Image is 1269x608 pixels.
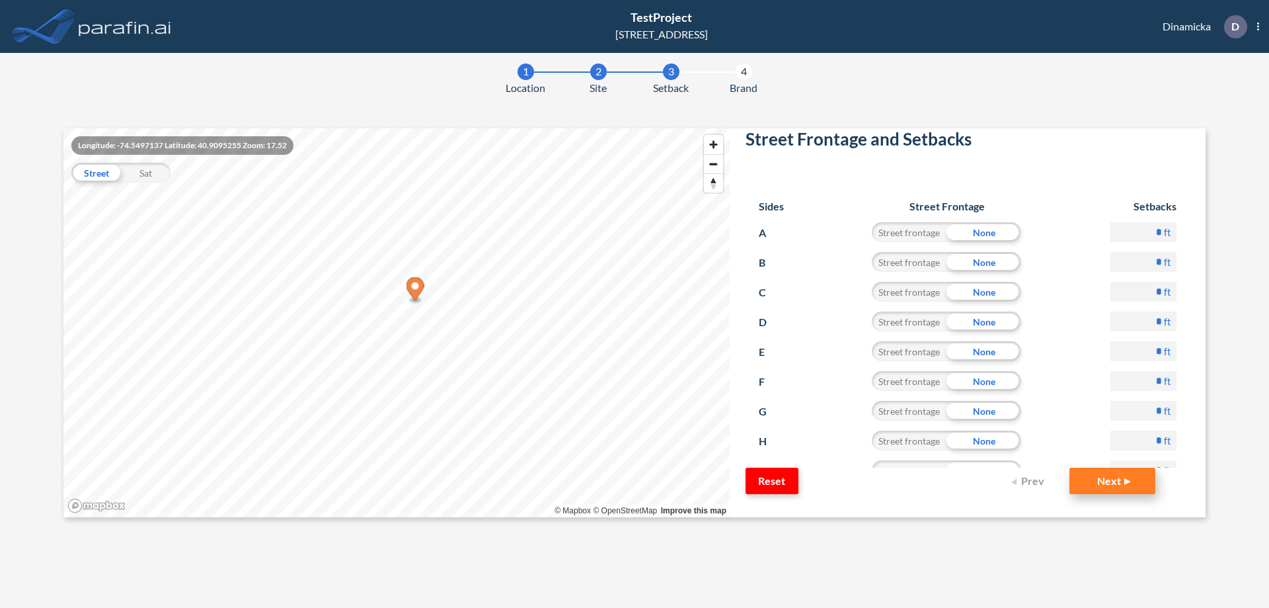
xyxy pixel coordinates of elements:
[746,129,1190,155] h2: Street Frontage and Setbacks
[946,282,1021,302] div: None
[872,371,946,391] div: Street frontage
[663,64,679,80] div: 3
[1164,374,1171,388] label: ft
[759,371,783,392] p: F
[872,222,946,242] div: Street frontage
[615,26,708,42] div: [STREET_ADDRESS]
[946,460,1021,480] div: None
[1164,345,1171,358] label: ft
[71,163,121,183] div: Street
[946,341,1021,361] div: None
[1143,15,1259,38] div: Dinamicka
[518,64,534,80] div: 1
[593,506,657,515] a: OpenStreetMap
[730,80,757,96] span: Brand
[1164,434,1171,447] label: ft
[704,174,723,193] span: Reset bearing to north
[759,460,783,482] p: I
[1164,315,1171,328] label: ft
[759,200,784,212] h6: Sides
[704,173,723,193] button: Reset bearing to north
[946,222,1021,242] div: None
[759,252,783,273] p: B
[1164,464,1171,477] label: ft
[704,135,723,154] button: Zoom in
[946,312,1021,331] div: None
[759,282,783,303] p: C
[1003,468,1056,494] button: Prev
[506,80,545,96] span: Location
[736,64,752,80] div: 4
[946,252,1021,272] div: None
[661,506,726,515] a: Improve this map
[1164,255,1171,269] label: ft
[67,498,126,513] a: Mapbox homepage
[1231,21,1239,32] p: D
[63,128,730,517] canvas: Map
[555,506,591,515] a: Mapbox
[653,80,689,96] span: Setback
[872,431,946,451] div: Street frontage
[946,371,1021,391] div: None
[76,13,174,40] img: logo
[1069,468,1155,494] button: Next
[1164,285,1171,298] label: ft
[759,401,783,422] p: G
[859,200,1034,212] h6: Street Frontage
[1164,226,1171,239] label: ft
[1164,404,1171,417] label: ft
[631,10,692,24] span: TestProject
[406,277,424,304] div: Map marker
[872,282,946,302] div: Street frontage
[704,155,723,173] span: Zoom out
[746,468,798,494] button: Reset
[704,154,723,173] button: Zoom out
[1110,200,1176,212] h6: Setbacks
[590,64,607,80] div: 2
[759,431,783,452] p: H
[946,401,1021,421] div: None
[71,136,293,155] div: Longitude: -74.5497137 Latitude: 40.9095255 Zoom: 17.52
[759,222,783,243] p: A
[759,312,783,333] p: D
[946,431,1021,451] div: None
[872,341,946,361] div: Street frontage
[872,312,946,331] div: Street frontage
[121,163,171,183] div: Sat
[759,341,783,363] p: E
[590,80,607,96] span: Site
[872,252,946,272] div: Street frontage
[872,460,946,480] div: Street frontage
[872,401,946,421] div: Street frontage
